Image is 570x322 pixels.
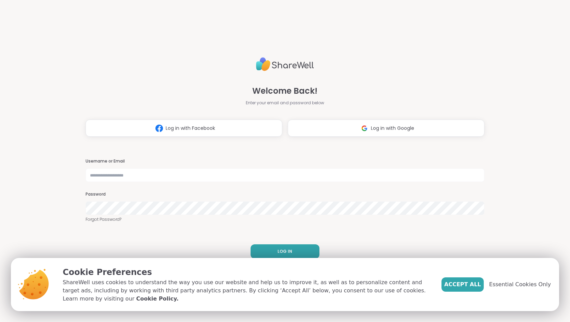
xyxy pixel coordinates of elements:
[166,125,215,132] span: Log in with Facebook
[63,278,431,303] p: ShareWell uses cookies to understand the way you use our website and help us to improve it, as we...
[63,266,431,278] p: Cookie Preferences
[371,125,414,132] span: Log in with Google
[444,280,481,289] span: Accept All
[86,216,484,223] a: Forgot Password?
[246,100,324,106] span: Enter your email and password below
[136,295,178,303] a: Cookie Policy.
[358,122,371,135] img: ShareWell Logomark
[153,122,166,135] img: ShareWell Logomark
[251,244,319,259] button: LOG IN
[86,158,484,164] h3: Username or Email
[86,120,282,137] button: Log in with Facebook
[256,55,314,74] img: ShareWell Logo
[86,191,484,197] h3: Password
[252,85,317,97] span: Welcome Back!
[277,248,292,255] span: LOG IN
[288,120,484,137] button: Log in with Google
[441,277,484,292] button: Accept All
[489,280,551,289] span: Essential Cookies Only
